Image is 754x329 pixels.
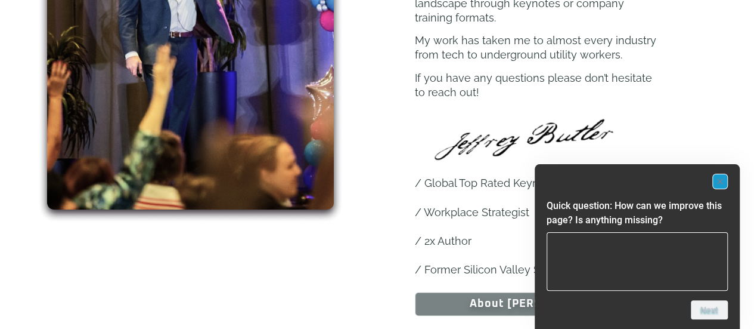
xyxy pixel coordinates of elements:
[415,33,657,62] p: My work has taken me to almost every industry from tech to underground utility workers.
[415,263,657,277] p: / Former Silicon Valley Software Engineer
[415,71,657,100] p: If you have any questions please don’t hesitate to reach out!
[712,174,728,189] button: Hide survey
[547,232,728,291] textarea: Quick question: How can we improve this page? Is anything missing?
[415,234,657,248] p: / 2x Author
[547,199,728,227] h2: Quick question: How can we improve this page? Is anything missing?
[415,292,657,316] a: About [PERSON_NAME]
[415,205,657,220] p: / Workplace Strategist
[691,300,728,319] button: Next question
[547,174,728,319] div: Quick question: How can we improve this page? Is anything missing?
[470,299,603,309] span: About [PERSON_NAME]
[415,176,657,190] p: / Global Top Rated Keynote Speaker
